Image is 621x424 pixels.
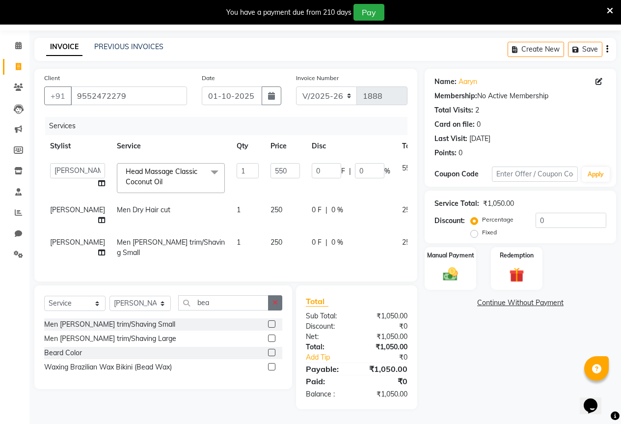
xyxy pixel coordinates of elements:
[226,7,351,18] div: You have a payment due from 210 days
[500,251,534,260] label: Redemption
[306,135,396,157] th: Disc
[402,238,414,247] span: 250
[427,251,474,260] label: Manual Payment
[312,237,322,248] span: 0 F
[434,105,473,115] div: Total Visits:
[434,198,479,209] div: Service Total:
[475,105,479,115] div: 2
[402,164,414,172] span: 550
[482,228,497,237] label: Fixed
[508,42,564,57] button: Create New
[126,167,197,186] span: Head Massage Classic Coconut Oil
[505,266,529,284] img: _gift.svg
[349,166,351,176] span: |
[46,38,82,56] a: INVOICE
[50,205,105,214] span: [PERSON_NAME]
[356,342,415,352] div: ₹1,050.00
[384,166,390,176] span: %
[111,135,231,157] th: Service
[117,205,170,214] span: Men Dry Hair cut
[483,198,514,209] div: ₹1,050.00
[402,205,414,214] span: 250
[459,148,462,158] div: 0
[331,205,343,215] span: 0 %
[298,321,357,332] div: Discount:
[341,166,345,176] span: F
[312,205,322,215] span: 0 F
[356,375,415,387] div: ₹0
[45,117,415,135] div: Services
[434,148,457,158] div: Points:
[434,119,475,130] div: Card on file:
[325,237,327,248] span: |
[434,91,606,101] div: No Active Membership
[50,238,105,247] span: [PERSON_NAME]
[94,42,163,51] a: PREVIOUS INVOICES
[427,298,614,308] a: Continue Without Payment
[366,352,415,363] div: ₹0
[298,363,357,375] div: Payable:
[356,321,415,332] div: ₹0
[434,169,492,179] div: Coupon Code
[162,177,167,186] a: x
[231,135,265,157] th: Qty
[482,215,513,224] label: Percentage
[298,332,357,342] div: Net:
[270,238,282,247] span: 250
[396,135,425,157] th: Total
[325,205,327,215] span: |
[356,311,415,321] div: ₹1,050.00
[568,42,602,57] button: Save
[44,362,172,372] div: Waxing Brazilian Wax Bikini (Bead Wax)
[580,385,611,414] iframe: chat widget
[582,167,610,182] button: Apply
[237,205,241,214] span: 1
[237,238,241,247] span: 1
[356,332,415,342] div: ₹1,050.00
[353,4,384,21] button: Pay
[298,342,357,352] div: Total:
[459,77,477,87] a: Aaryn
[44,319,175,330] div: Men [PERSON_NAME] trim/Shaving Small
[44,74,60,83] label: Client
[477,119,481,130] div: 0
[306,296,328,307] span: Total
[265,135,306,157] th: Price
[202,74,215,83] label: Date
[434,134,467,144] div: Last Visit:
[298,389,357,399] div: Balance :
[298,375,357,387] div: Paid:
[492,167,578,182] input: Enter Offer / Coupon Code
[438,266,462,283] img: _cash.svg
[298,352,366,363] a: Add Tip
[434,77,457,87] div: Name:
[44,86,72,105] button: +91
[117,238,225,257] span: Men [PERSON_NAME] trim/Shaving Small
[178,295,269,311] input: Search or Scan
[469,134,490,144] div: [DATE]
[270,205,282,214] span: 250
[434,216,465,226] div: Discount:
[71,86,187,105] input: Search by Name/Mobile/Email/Code
[44,348,82,358] div: Beard Color
[296,74,339,83] label: Invoice Number
[44,135,111,157] th: Stylist
[331,237,343,248] span: 0 %
[298,311,357,321] div: Sub Total:
[44,334,176,344] div: Men [PERSON_NAME] trim/Shaving Large
[434,91,477,101] div: Membership:
[356,363,415,375] div: ₹1,050.00
[356,389,415,399] div: ₹1,050.00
